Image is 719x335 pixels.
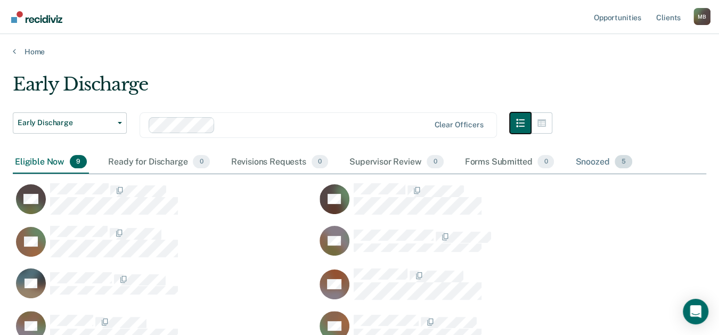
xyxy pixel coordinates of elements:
span: 0 [312,155,328,169]
span: Early Discharge [18,118,113,127]
a: Home [13,47,706,56]
div: M B [693,8,710,25]
span: 0 [537,155,554,169]
div: Forms Submitted0 [463,151,557,174]
img: Recidiviz [11,11,62,23]
div: Open Intercom Messenger [683,299,708,324]
div: Revisions Requests0 [229,151,330,174]
div: Snoozed5 [573,151,634,174]
button: Profile dropdown button [693,8,710,25]
span: 0 [427,155,443,169]
div: Early Discharge [13,73,552,104]
span: 5 [615,155,632,169]
div: CaseloadOpportunityCell-6565839 [316,183,620,225]
div: CaseloadOpportunityCell-6116424 [13,268,316,311]
div: CaseloadOpportunityCell-6340811 [13,225,316,268]
span: 0 [193,155,209,169]
div: Eligible Now9 [13,151,89,174]
div: Clear officers [434,120,483,129]
div: Ready for Discharge0 [106,151,211,174]
div: CaseloadOpportunityCell-6831993 [316,268,620,311]
div: CaseloadOpportunityCell-6322932 [316,225,620,268]
button: Early Discharge [13,112,127,134]
div: Supervisor Review0 [347,151,446,174]
div: CaseloadOpportunityCell-6506840 [13,183,316,225]
span: 9 [70,155,87,169]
